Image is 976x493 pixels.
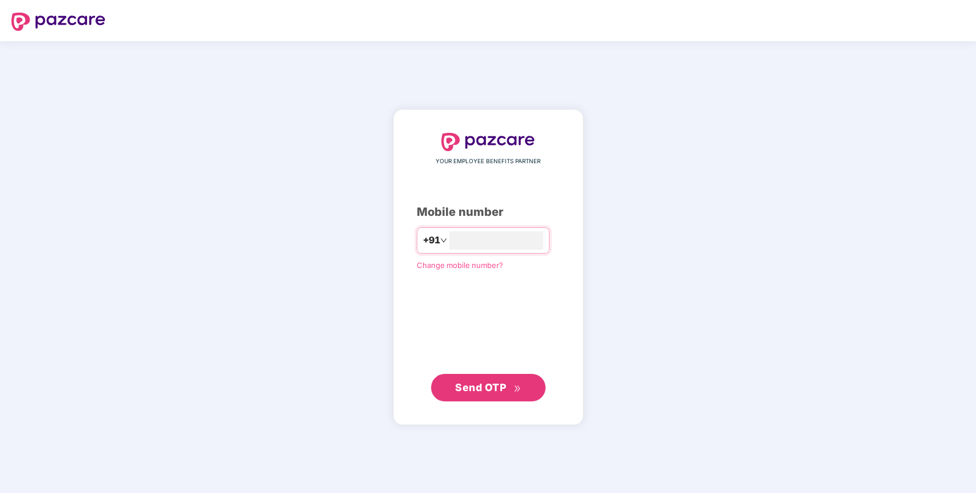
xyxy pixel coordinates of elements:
[417,261,503,270] a: Change mobile number?
[455,381,506,393] span: Send OTP
[513,385,521,392] span: double-right
[423,233,440,247] span: +91
[431,374,546,401] button: Send OTPdouble-right
[436,157,540,166] span: YOUR EMPLOYEE BENEFITS PARTNER
[441,133,535,151] img: logo
[11,13,105,31] img: logo
[440,237,447,244] span: down
[417,203,560,221] div: Mobile number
